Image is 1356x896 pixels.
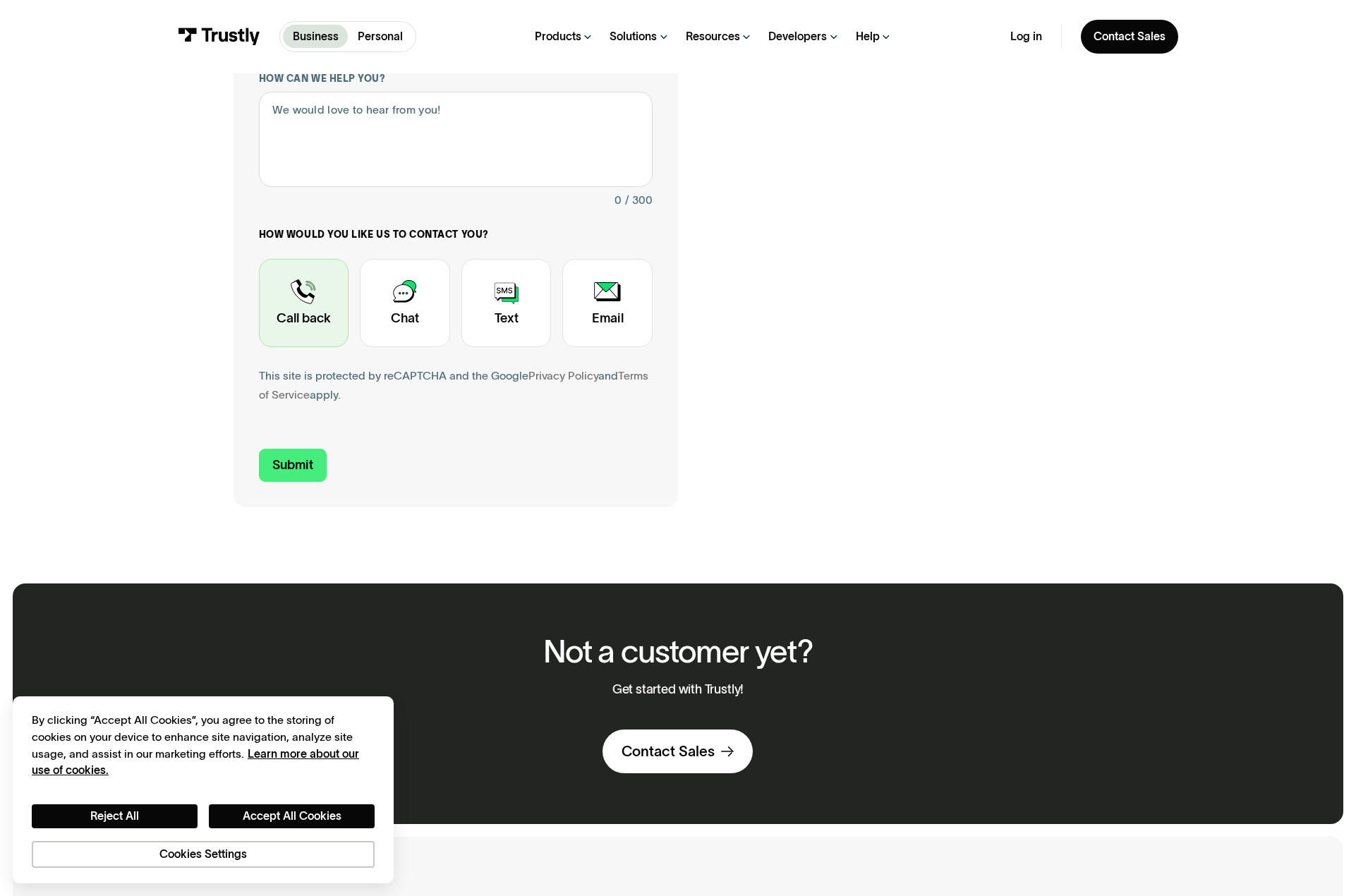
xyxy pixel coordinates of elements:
div: Developers [768,30,827,44]
div: Solutions [610,30,657,44]
div: Contact Sales [1094,30,1166,44]
div: By clicking “Accept All Cookies”, you agree to the storing of cookies on your device to enhance s... [32,712,375,779]
p: Get started with Trustly! [603,682,753,698]
a: Business [283,25,348,48]
a: Contact Sales [1081,20,1178,53]
div: Contact Sales [622,742,715,761]
a: Contact Sales [603,729,753,773]
div: Help [856,30,880,44]
img: Trustly Logo [178,28,260,45]
button: Reject All [32,804,198,828]
input: Submit [259,449,327,482]
button: Cookies Settings [32,841,375,868]
div: 0 [615,190,622,210]
a: Privacy Policy [528,370,598,382]
div: Cookie banner [13,696,394,883]
p: Business [293,28,339,45]
div: / 300 [625,190,653,210]
p: Personal [358,28,403,45]
div: Resources [686,30,740,44]
button: Accept All Cookies [209,804,375,828]
h2: Not a customer yet? [543,634,813,670]
div: Products [535,30,581,44]
label: How would you like us to contact you? [259,229,653,241]
a: Personal [348,25,412,48]
div: This site is protected by reCAPTCHA and the Google and apply. [259,366,653,404]
div: Privacy [32,712,375,867]
a: Log in [1010,30,1042,44]
label: How can we help you? [259,73,653,85]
